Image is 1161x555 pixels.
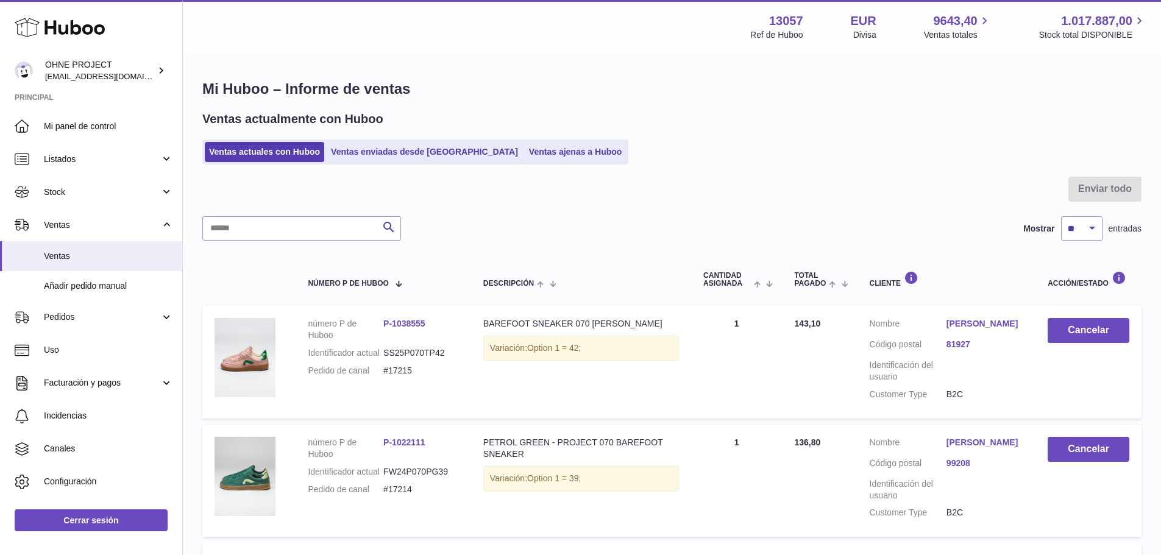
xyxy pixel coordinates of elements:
[308,365,383,376] dt: Pedido de canal
[308,484,383,495] dt: Pedido de canal
[44,443,173,454] span: Canales
[870,339,946,353] dt: Código postal
[383,466,459,478] dd: FW24P070PG39
[483,280,534,288] span: Descripción
[45,59,155,82] div: OHNE PROJECT
[794,437,820,447] span: 136,80
[15,62,33,80] img: internalAdmin-13057@internal.huboo.com
[308,280,388,288] span: número P de Huboo
[933,13,977,29] span: 9643,40
[215,318,275,397] img: 070TEDDYPINKSMALL.jpg
[870,318,946,333] dt: Nombre
[44,154,160,165] span: Listados
[15,509,168,531] a: Cerrar sesión
[1039,29,1146,41] span: Stock total DISPONIBLE
[1048,437,1129,462] button: Cancelar
[946,437,1023,448] a: [PERSON_NAME]
[44,186,160,198] span: Stock
[483,466,679,491] div: Variación:
[924,29,992,41] span: Ventas totales
[870,458,946,472] dt: Código postal
[851,13,876,29] strong: EUR
[853,29,876,41] div: Divisa
[215,437,275,516] img: PETROL_WEB.jpg
[527,473,581,483] span: Option 1 = 39;
[1109,223,1141,235] span: entradas
[202,79,1141,99] h1: Mi Huboo – Informe de ventas
[383,365,459,376] dd: #17215
[44,410,173,422] span: Incidencias
[44,476,173,487] span: Configuración
[205,142,324,162] a: Ventas actuales con Huboo
[1048,318,1129,343] button: Cancelar
[383,347,459,359] dd: SS25P070TP42
[691,306,782,418] td: 1
[870,437,946,451] dt: Nombre
[1048,271,1129,288] div: Acción/Estado
[1039,13,1146,41] a: 1.017.887,00 Stock total DISPONIBLE
[870,389,946,400] dt: Customer Type
[1023,223,1054,235] label: Mostrar
[44,344,173,356] span: Uso
[308,437,383,460] dt: número P de Huboo
[946,339,1023,350] a: 81927
[1061,13,1132,29] span: 1.017.887,00
[870,359,946,383] dt: Identificación del usuario
[44,280,173,292] span: Añadir pedido manual
[44,311,160,323] span: Pedidos
[483,336,679,361] div: Variación:
[383,484,459,495] dd: #17214
[483,318,679,330] div: BAREFOOT SNEAKER 070 [PERSON_NAME]
[308,466,383,478] dt: Identificador actual
[44,121,173,132] span: Mi panel de control
[794,319,820,328] span: 143,10
[383,319,425,328] a: P-1038555
[44,250,173,262] span: Ventas
[202,111,383,127] h2: Ventas actualmente con Huboo
[44,377,160,389] span: Facturación y pagos
[946,507,1023,518] dd: B2C
[327,142,522,162] a: Ventas enviadas desde [GEOGRAPHIC_DATA]
[794,272,826,288] span: Total pagado
[45,71,179,81] span: [EMAIL_ADDRESS][DOMAIN_NAME]
[691,425,782,537] td: 1
[946,318,1023,330] a: [PERSON_NAME]
[946,458,1023,469] a: 99208
[870,271,1024,288] div: Cliente
[750,29,803,41] div: Ref de Huboo
[308,318,383,341] dt: número P de Huboo
[525,142,627,162] a: Ventas ajenas a Huboo
[308,347,383,359] dt: Identificador actual
[703,272,751,288] span: Cantidad ASIGNADA
[44,219,160,231] span: Ventas
[383,437,425,447] a: P-1022111
[870,478,946,501] dt: Identificación del usuario
[769,13,803,29] strong: 13057
[483,437,679,460] div: PETROL GREEN - PROJECT 070 BAREFOOT SNEAKER
[924,13,992,41] a: 9643,40 Ventas totales
[870,507,946,518] dt: Customer Type
[527,343,581,353] span: Option 1 = 42;
[946,389,1023,400] dd: B2C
